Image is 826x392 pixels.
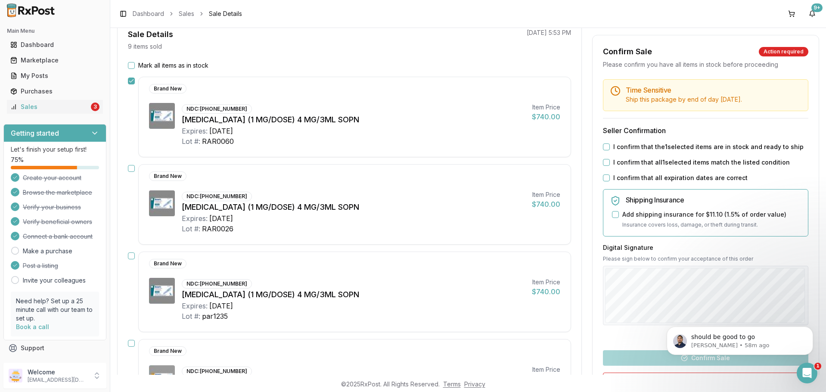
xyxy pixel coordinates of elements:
div: YELLOW PAR1167 08/27 [79,44,165,62]
a: Terms [443,380,461,388]
div: [MEDICAL_DATA] PL7817 2/28 [68,246,158,255]
div: YELLOW PAR1167 08/27 [79,63,165,82]
img: Ozempic (1 MG/DOSE) 4 MG/3ML SOPN [149,278,175,304]
span: Verify your business [23,203,81,212]
a: Dashboard [7,37,103,53]
div: Item Price [532,278,560,286]
p: Welcome [28,368,87,376]
div: Marketplace [10,56,99,65]
div: Sale Details [128,28,173,40]
div: 9+ [811,3,823,12]
div: George says… [7,44,165,63]
img: Ozempic (1 MG/DOSE) 4 MG/3ML SOPN [149,103,175,129]
div: Confirm Sale [603,46,652,58]
div: Lot #: [182,311,200,321]
div: Invoice f93d1d3e8c83 [115,218,158,235]
div: Purchases [10,87,99,96]
div: Please confirm you have all items in stock before proceeding [603,60,808,69]
div: Brand New [149,346,186,356]
h5: Time Sensitive [626,87,801,93]
a: Make a purchase [23,247,72,255]
div: BLUE RAR0060 10/27 [87,142,165,161]
p: Please sign below to confirm your acceptance of this order [603,255,808,262]
div: [DATE] [209,126,233,136]
div: Rachel says… [7,187,165,213]
button: Upload attachment [13,282,20,289]
p: Insurance covers loss, damage, or theft during transit. [622,221,801,229]
label: Add shipping insurance for $11.10 ( 1.5 % of order value) [622,210,786,219]
div: YELLOW RAR0082 11/27 [85,88,158,96]
img: RxPost Logo [3,3,59,17]
span: 75 % [11,156,24,164]
div: YELLOW PAR1167 08/27 [86,68,158,77]
div: INCRUSE F36H 3/27 [92,261,165,280]
button: go back [6,3,22,20]
div: Brand New [149,259,186,268]
iframe: Intercom live chat [797,363,817,383]
div: Brand New [149,84,186,93]
div: RAR0060 [202,136,234,146]
div: YELLOW PAR1167 08/27 [86,49,158,57]
div: George says… [7,142,165,162]
div: YELLOW PAR0784 08/27 [79,122,165,141]
label: Mark all items as in stock [138,61,208,70]
div: par1235 [202,311,228,321]
div: Expires: [182,213,208,224]
a: Purchases [7,84,103,99]
div: [MEDICAL_DATA] PL7817 2/28 [62,241,165,260]
div: $780.00 [531,374,560,384]
p: Active [42,11,59,19]
div: YELLOW RAR0080 12/27 [85,29,158,38]
button: Emoji picker [27,282,34,289]
span: 1 [814,363,821,370]
button: Sales3 [3,100,106,114]
div: George says… [7,241,165,261]
p: [DATE] 5:53 PM [527,28,571,37]
div: Dashboard [10,40,99,49]
div: $740.00 [532,199,560,209]
div: RAR0026 [202,224,233,234]
div: Close [151,3,167,19]
div: Lot #: [182,136,200,146]
iframe: Intercom notifications message [654,308,826,369]
div: YELLOW RAR0083 12/27 [85,108,158,116]
span: Ship this package by end of day [DATE] . [626,96,742,103]
div: Expires: [182,301,208,311]
div: Action required [759,47,808,56]
div: [MEDICAL_DATA] (1 MG/DOSE) 4 MG/3ML SOPN [182,289,525,301]
a: Dashboard [133,9,164,18]
a: Invite your colleagues [23,276,86,285]
img: User avatar [9,369,22,383]
a: Marketplace [7,53,103,68]
div: George says… [7,213,165,241]
div: George says… [7,122,165,142]
div: [DATE] [209,301,233,311]
div: BLUE RAR0026 10/27 [94,167,158,175]
div: Done [7,187,37,206]
label: I confirm that all 1 selected items match the listed condition [613,158,790,167]
div: YELLOW RAR0082 11/27 [78,83,165,102]
button: Purchases [3,84,106,98]
div: YELLOW RAR0083 12/27 [78,103,165,121]
a: My Posts [7,68,103,84]
div: Invoicef93d1d3e8c83 [108,213,165,240]
label: I confirm that the 1 selected items are in stock and ready to ship [613,143,804,151]
div: Brand New [149,171,186,181]
div: [DATE] [209,213,233,224]
div: George says… [7,24,165,44]
span: Browse the marketplace [23,188,92,197]
div: NDC: [PHONE_NUMBER] [182,367,252,376]
a: Sales [179,9,194,18]
img: Ozempic (1 MG/DOSE) 4 MG/3ML SOPN [149,190,175,216]
div: My Posts [10,72,99,80]
h3: Getting started [11,128,59,138]
div: $740.00 [532,286,560,297]
span: Verify beneficial owners [23,218,92,226]
span: Create your account [23,174,81,182]
button: I don't have these items available anymore [603,373,808,389]
div: George says… [7,261,165,286]
button: Dashboard [3,38,106,52]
